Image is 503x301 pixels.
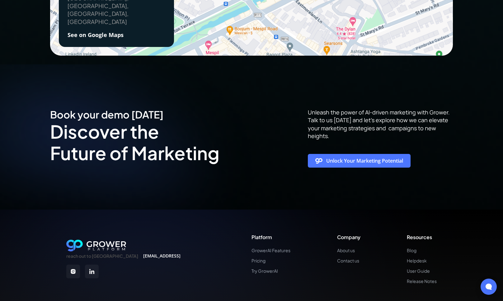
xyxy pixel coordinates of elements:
div: Book your demo [DATE] [50,109,219,120]
div: Resources [407,234,437,240]
a: Try GrowerAI [251,268,290,274]
a: User Guide [407,268,437,274]
a: Release Notes [407,279,437,284]
a: [EMAIL_ADDRESS] [143,253,181,259]
a: Pricing [251,258,290,263]
a: Unlock Your Marketing Potential [308,154,411,168]
p: Unleash the power of AI-driven marketing with Grower. Talk to us [DATE] and let's explore how we ... [308,109,453,140]
a: See on Google Maps [68,31,124,39]
div: Platform [251,234,290,240]
div: Company [337,234,360,240]
a: About us [337,248,360,253]
a: Contact us [337,258,360,263]
a: Blog [407,248,437,253]
div: Unlock Your Marketing Potential [326,158,403,164]
div: Discover the Future of Marketing [50,121,219,164]
a: Helpdesk [407,258,437,263]
a: GrowerAI Features [251,248,290,253]
div: reach out to [GEOGRAPHIC_DATA] [66,253,138,259]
